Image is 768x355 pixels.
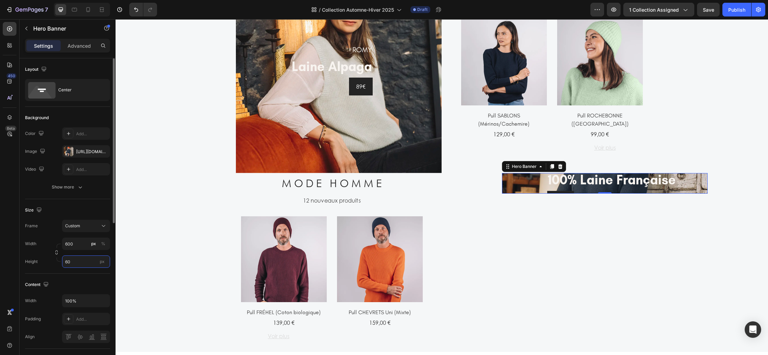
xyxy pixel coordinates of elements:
[479,125,500,132] a: Voir plus
[25,223,38,229] label: Frame
[157,298,180,309] div: 139,00 €
[68,42,91,49] p: Advanced
[623,3,694,16] button: 1 collection assigned
[25,65,48,74] div: Layout
[346,110,431,121] div: 129,00 €
[346,92,431,110] h3: Pull SABLONS (Mérinos/Cachemire)
[152,313,174,320] a: Voir plus
[91,241,96,247] div: px
[3,3,51,16] button: 7
[76,131,108,137] div: Add...
[442,110,527,121] div: 99,00 €
[176,25,257,36] h2: ROMY
[76,316,108,322] div: Add...
[722,3,751,16] button: Publish
[241,63,250,71] p: 89€
[62,255,110,268] input: px
[629,6,679,13] span: 1 collection assigned
[65,223,80,229] span: Custom
[34,42,53,49] p: Settings
[233,58,257,76] a: 89€
[100,259,105,264] span: px
[176,39,257,56] h2: laine alpaga
[697,3,720,16] button: Save
[129,3,157,16] div: Undo/Redo
[76,167,108,173] div: Add...
[25,181,110,193] button: Show more
[125,154,307,174] h2: M O D E H O M M E
[25,147,47,156] div: Image
[76,149,108,155] div: [URL][DOMAIN_NAME]
[125,288,211,298] h3: Pull FRÉHEL (Coton biologique)
[62,238,110,250] input: px%
[25,115,49,121] div: Background
[116,19,768,355] iframe: Design area
[25,280,50,289] div: Content
[89,240,98,248] button: %
[25,259,38,265] label: Height
[62,220,110,232] button: Custom
[745,321,761,338] div: Open Intercom Messenger
[101,241,105,247] div: %
[25,241,36,247] label: Width
[703,7,714,13] span: Save
[432,152,561,169] h2: 100% laine française
[25,316,41,322] div: Padding
[58,82,100,98] div: Center
[221,298,307,309] div: 159,00 €
[319,6,321,13] span: /
[25,334,35,340] div: Align
[728,6,745,13] div: Publish
[25,206,43,215] div: Size
[322,6,394,13] span: Collection Automne-Hiver 2025
[25,129,45,138] div: Color
[25,298,36,304] div: Width
[25,165,46,174] div: Video
[442,92,527,110] h3: Pull ROCHEBONNE ([GEOGRAPHIC_DATA])
[52,184,84,191] div: Show more
[7,73,16,79] div: 450
[126,177,307,185] p: 12 nouveaux produits
[99,240,107,248] button: px
[62,295,110,307] input: Auto
[417,7,428,13] span: Draft
[45,5,48,14] p: 7
[221,288,307,298] h3: Pull CHEVRETS Uni (Mixte)
[395,144,422,150] div: Hero Banner
[33,24,92,33] p: Hero Banner
[5,126,16,131] div: Beta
